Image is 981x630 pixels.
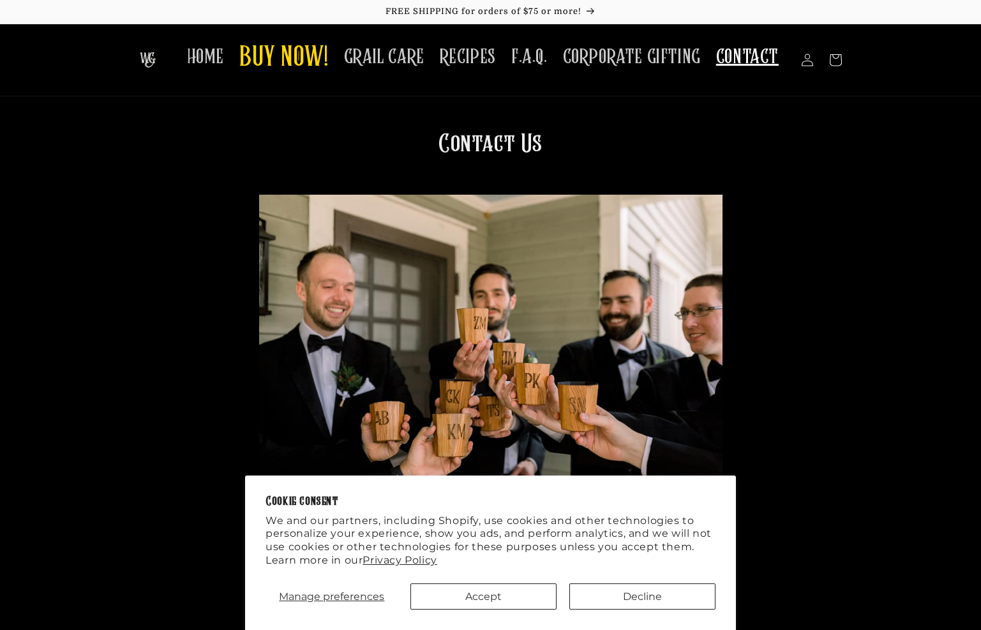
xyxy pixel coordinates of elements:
span: BUY NOW! [239,41,329,76]
button: Decline [569,583,715,610]
span: GRAIL CARE [344,45,424,70]
a: CORPORATE GIFTING [555,37,708,77]
a: CONTACT [708,37,786,77]
p: We and our partners, including Shopify, use cookies and other technologies to personalize your ex... [266,514,715,567]
span: CORPORATE GIFTING [563,45,701,70]
button: Accept [410,583,557,610]
a: Privacy Policy [363,554,437,566]
span: HOME [187,45,224,70]
a: F.A.Q. [504,37,555,77]
img: The Whiskey Grail [140,52,156,68]
a: HOME [179,37,232,77]
h1: Contact Us [259,128,723,514]
h2: Cookie consent [266,496,715,508]
span: Manage preferences [279,590,384,603]
a: RECIPES [432,37,504,77]
span: RECIPES [440,45,496,70]
a: BUY NOW! [232,33,336,84]
button: Manage preferences [266,583,398,610]
span: F.A.Q. [511,45,548,70]
a: GRAIL CARE [336,37,432,77]
p: FREE SHIPPING for orders of $75 or more! [13,6,968,17]
span: CONTACT [716,45,779,70]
